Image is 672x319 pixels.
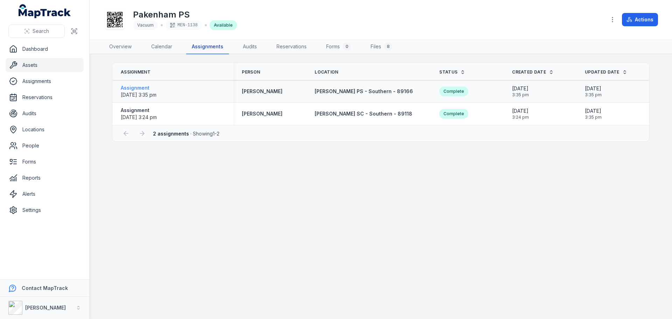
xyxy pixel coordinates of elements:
span: Location [315,69,338,75]
div: Complete [439,86,468,96]
span: Vacuum [137,22,154,28]
strong: Assignment [121,84,156,91]
h1: Pakenham PS [133,9,237,20]
a: Files8 [365,40,398,54]
a: Status [439,69,465,75]
strong: 2 assignments [153,131,189,137]
strong: Contact MapTrack [22,285,68,291]
a: Reservations [271,40,312,54]
span: Assignment [121,69,150,75]
time: 8/18/2025, 3:35:58 PM [585,85,602,98]
span: Search [33,28,49,35]
a: [PERSON_NAME] SC - Southern - 89118 [315,110,412,117]
a: Forms [6,155,84,169]
button: Actions [622,13,658,26]
span: [DATE] [512,85,529,92]
a: Reports [6,171,84,185]
a: Settings [6,203,84,217]
time: 8/18/2025, 3:35:42 PM [512,85,529,98]
span: [DATE] [512,108,529,115]
span: [DATE] 3:35 pm [121,92,156,98]
a: MapTrack [19,4,71,18]
button: Search [8,25,65,38]
span: Created Date [512,69,546,75]
a: [PERSON_NAME] PS - Southern - 89166 [315,88,413,95]
span: 3:35 pm [585,92,602,98]
span: [DATE] 3:24 pm [121,114,157,120]
div: 0 [343,42,351,51]
a: Calendar [146,40,178,54]
a: Locations [6,123,84,137]
strong: [PERSON_NAME] [25,305,66,311]
a: Updated Date [585,69,627,75]
div: Complete [439,109,468,119]
time: 8/18/2025, 3:35:42 PM [121,92,156,98]
a: People [6,139,84,153]
a: Assignment[DATE] 3:35 pm [121,84,156,98]
span: [PERSON_NAME] PS - Southern - 89166 [315,88,413,94]
a: Assignments [6,74,84,88]
a: Audits [6,106,84,120]
span: 3:35 pm [512,92,529,98]
span: Updated Date [585,69,619,75]
span: [PERSON_NAME] SC - Southern - 89118 [315,111,412,117]
a: Assignment[DATE] 3:24 pm [121,107,157,121]
span: [DATE] [585,108,602,115]
a: [PERSON_NAME] [242,110,282,117]
span: Status [439,69,457,75]
span: [DATE] [585,85,602,92]
strong: Assignment [121,107,157,114]
time: 8/18/2025, 3:35:01 PM [585,108,602,120]
span: Person [242,69,260,75]
a: Assets [6,58,84,72]
div: MEN-1138 [166,20,202,30]
a: Audits [237,40,262,54]
time: 8/14/2025, 3:24:20 PM [121,114,157,120]
time: 8/14/2025, 3:24:20 PM [512,108,529,120]
a: Created Date [512,69,554,75]
span: 3:24 pm [512,115,529,120]
a: Assignments [186,40,229,54]
a: Reservations [6,90,84,104]
span: · Showing 1 - 2 [153,131,219,137]
div: Available [210,20,237,30]
a: Forms0 [321,40,357,54]
div: 8 [384,42,392,51]
a: [PERSON_NAME] [242,88,282,95]
a: Dashboard [6,42,84,56]
span: 3:35 pm [585,115,602,120]
a: Overview [104,40,137,54]
a: Alerts [6,187,84,201]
